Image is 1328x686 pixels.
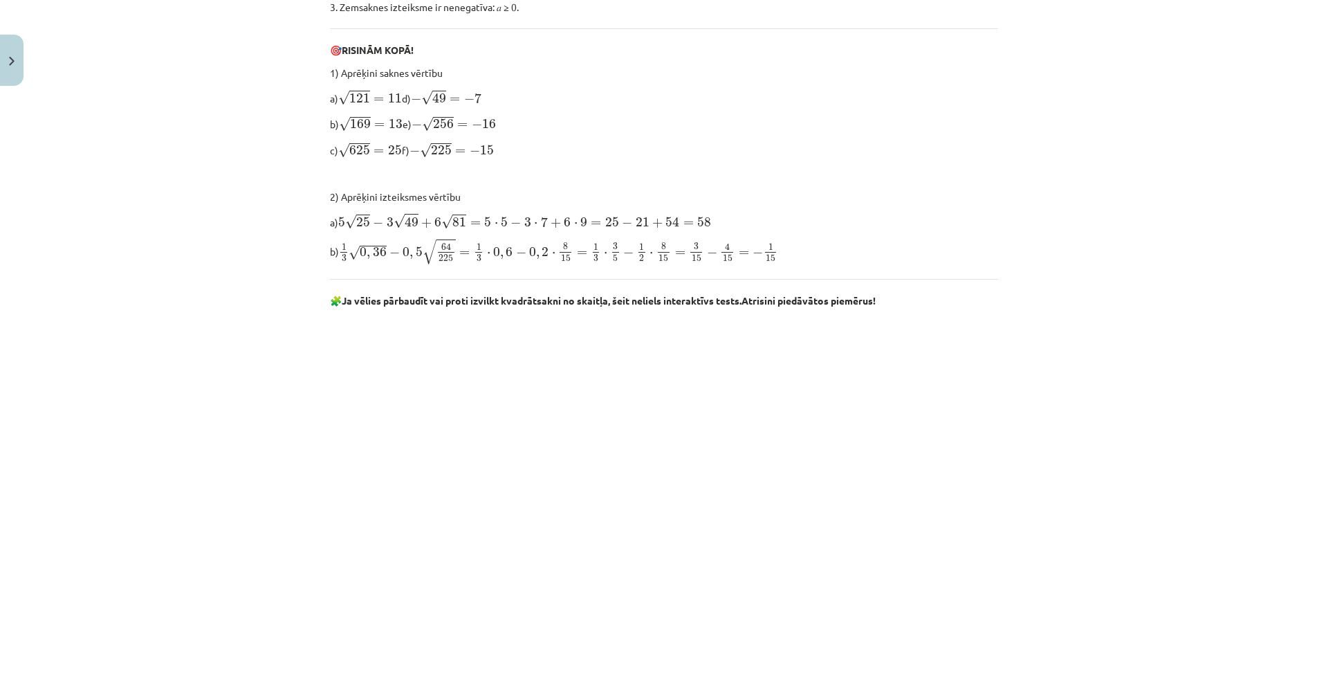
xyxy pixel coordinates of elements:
[441,215,452,229] span: √
[421,91,432,105] span: √
[403,247,409,257] span: 0
[768,244,773,251] span: 1
[338,91,349,105] span: √
[330,114,998,132] p: b) e)
[330,141,998,159] p: c) f)
[432,93,446,103] span: 49
[723,255,732,262] span: 15
[580,217,587,227] span: 9
[622,218,632,228] span: −
[349,246,360,260] span: √
[501,217,508,227] span: 5
[412,120,422,129] span: −
[661,243,666,250] span: 8
[636,217,649,227] span: 21
[725,244,730,251] span: 4
[623,248,634,258] span: −
[405,217,418,227] span: 49
[541,217,548,227] span: 7
[388,93,402,103] span: 11
[342,244,347,251] span: 1
[694,243,699,250] span: 3
[349,93,370,103] span: 121
[649,252,653,256] span: ⋅
[389,248,400,258] span: −
[477,244,481,251] span: 1
[342,44,414,56] b: RISINĀM KOPĀ!
[330,66,998,80] p: 1) Aprēķini saknes vērtību
[506,247,513,257] span: 6
[563,243,568,250] span: 8
[457,123,468,128] span: =
[330,43,998,57] p: 🎯
[421,218,432,228] span: +
[613,255,618,262] span: 5
[477,255,481,262] span: 3
[500,252,504,259] span: ,
[373,97,384,102] span: =
[339,117,350,132] span: √
[422,117,433,132] span: √
[552,252,555,256] span: ⋅
[577,251,587,256] span: =
[360,247,367,257] span: 0
[330,190,998,204] p: 2) Aprēķini izteiksmes vērtību
[338,217,345,227] span: 5
[639,255,644,262] span: 2
[510,218,521,228] span: −
[613,243,618,250] span: 3
[411,94,421,104] span: −
[516,248,526,258] span: −
[349,145,370,155] span: 625
[593,255,598,262] span: 3
[652,218,663,228] span: +
[683,221,694,226] span: =
[433,119,454,129] span: 256
[409,146,420,156] span: −
[739,251,749,256] span: =
[470,146,480,156] span: −
[464,94,474,104] span: −
[373,218,383,228] span: −
[330,238,998,265] p: b)
[9,57,15,66] img: icon-close-lesson-0947bae3869378f0d4975bcd49f059093ad1ed9edebbc8119c70593378902aed.svg
[529,247,536,257] span: 0
[387,217,394,227] span: 3
[455,149,465,154] span: =
[639,244,644,251] span: 1
[604,252,607,256] span: ⋅
[536,252,539,259] span: ,
[493,247,500,257] span: 0
[534,222,537,226] span: ⋅
[591,221,601,226] span: =
[459,251,470,256] span: =
[345,215,356,229] span: √
[342,255,347,262] span: 3
[431,145,452,155] span: 225
[452,217,466,227] span: 81
[753,248,763,258] span: −
[574,222,578,226] span: ⋅
[470,221,481,226] span: =
[374,123,385,128] span: =
[338,143,349,158] span: √
[439,255,453,262] span: 225
[434,217,441,227] span: 6
[388,145,402,155] span: 25
[367,252,370,259] span: ,
[697,217,711,227] span: 58
[342,294,741,307] b: Ja vēlies pārbaudīt vai proti izvilkt kvadrātsakni no skaitļa, šeit neliels interaktīvs tests.
[542,247,548,257] span: 2
[409,252,413,259] span: ,
[420,143,431,158] span: √
[524,217,531,227] span: 3
[450,97,460,102] span: =
[472,120,482,129] span: −
[330,294,998,308] p: 🧩
[605,217,619,227] span: 25
[416,247,423,257] span: 5
[692,255,701,262] span: 15
[474,93,481,103] span: 7
[330,89,998,106] p: a) d)
[356,217,370,227] span: 25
